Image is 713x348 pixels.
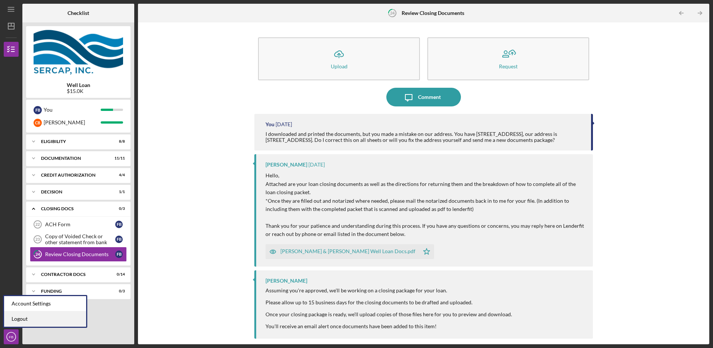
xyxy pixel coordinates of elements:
[266,288,512,293] div: Assuming you're approved, we'll be working on a closing package for your loan.
[111,173,125,177] div: 4 / 4
[30,247,127,262] a: 24Review Closing DocumentsFB
[41,206,106,211] div: CLOSING DOCS
[4,296,86,311] div: Account Settings
[258,37,420,80] button: Upload
[44,103,101,116] div: You
[115,236,123,243] div: F B
[45,233,115,245] div: Copy of Voided Check or other statement from bank
[266,222,585,239] p: Thank you for your patience and understanding during this process. If you have any questions or c...
[9,335,13,339] text: FB
[266,244,434,259] button: [PERSON_NAME] & [PERSON_NAME] Well Loan Docs.pdf
[4,311,86,327] a: Logout
[26,30,131,75] img: Product logo
[67,88,90,94] div: $15.0K
[4,329,19,344] button: FB
[111,206,125,211] div: 0 / 3
[41,139,106,144] div: Eligibility
[276,121,292,127] time: 2025-08-10 01:12
[30,217,127,232] a: 22ACH FormFB
[308,162,325,168] time: 2025-08-06 20:28
[111,272,125,277] div: 0 / 14
[35,252,40,257] tspan: 24
[402,10,464,16] b: Review Closing Documents
[266,278,307,284] div: [PERSON_NAME]
[111,190,125,194] div: 1 / 1
[34,106,42,114] div: F B
[390,10,395,15] tspan: 24
[266,171,585,180] p: Hello,
[34,119,42,127] div: C B
[67,10,89,16] b: Checklist
[499,63,518,69] div: Request
[41,156,106,161] div: Documentation
[331,63,348,69] div: Upload
[41,173,106,177] div: CREDIT AUTHORIZATION
[418,88,441,106] div: Comment
[35,237,40,242] tspan: 23
[386,88,461,106] button: Comment
[41,190,106,194] div: Decision
[266,299,512,305] div: Please allow up to 15 business days for the closing documents to be drafted and uploaded.
[41,289,106,293] div: Funding
[266,162,307,168] div: [PERSON_NAME]
[266,197,585,214] p: *Once they are filled out and notarized where needed, please mail the notarized documents back in...
[266,121,274,127] div: You
[266,311,512,317] div: Once your closing package is ready, we'll upload copies of those files here for you to preview an...
[111,289,125,293] div: 0 / 3
[44,116,101,129] div: [PERSON_NAME]
[30,232,127,247] a: 23Copy of Voided Check or other statement from bankFB
[266,131,583,143] div: I downloaded and printed the documents, but you made a mistake on our address. You have [STREET_A...
[111,156,125,161] div: 11 / 11
[115,221,123,228] div: F B
[45,251,115,257] div: Review Closing Documents
[115,251,123,258] div: F B
[427,37,589,80] button: Request
[35,222,40,227] tspan: 22
[266,180,585,197] p: Attached are your loan closing documents as well as the directions for returning them and the bre...
[111,139,125,144] div: 8 / 8
[266,323,512,329] div: You'll receive an email alert once documents have been added to this item!
[280,248,415,254] div: [PERSON_NAME] & [PERSON_NAME] Well Loan Docs.pdf
[45,221,115,227] div: ACH Form
[67,82,90,88] b: Well Loan
[41,272,106,277] div: Contractor Docs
